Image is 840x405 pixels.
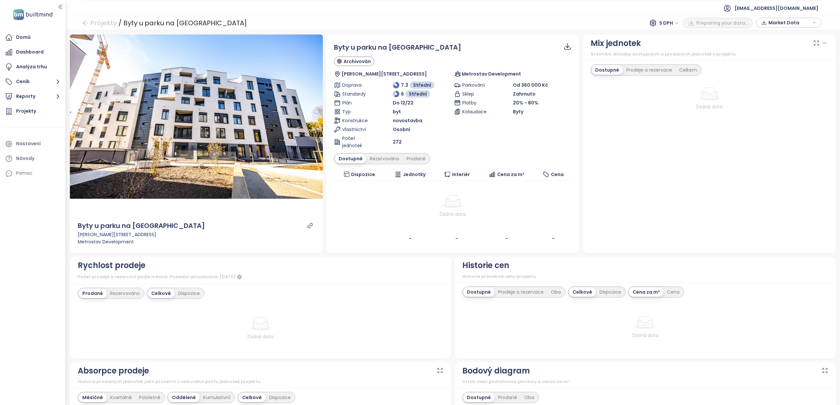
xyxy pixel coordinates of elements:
a: Projekty [3,105,62,118]
div: Historie cen [462,259,509,272]
div: [PERSON_NAME][STREET_ADDRESS] [78,231,315,238]
a: Návody [3,152,62,165]
span: Střední [409,90,427,98]
a: Domů [3,31,62,44]
div: Dostupné [592,65,623,75]
span: novostavba [393,117,422,124]
span: Zahrnuto [513,90,535,98]
span: Preparing your data... [696,19,749,27]
div: Prodané [79,289,107,298]
b: - [409,235,411,242]
span: Jednotky [403,171,426,178]
a: arrow-left Projekty [82,17,117,29]
span: Počet jednotek [342,135,372,149]
span: Dispozice [351,171,375,178]
div: Projekty [16,107,36,115]
div: Celkově [148,289,175,298]
div: Dostupné [463,393,494,402]
div: Žádná data [591,103,828,110]
div: Kvartálně [107,393,136,402]
span: Archivován [344,58,371,65]
div: Počet prodejů a rezervací podle měsíců. Poslední aktualizace: [DATE] [78,273,444,281]
span: Parkování [462,81,492,89]
span: Market Data [768,18,811,28]
span: Střední [413,81,431,89]
div: Byty u parku na [GEOGRAPHIC_DATA] [123,17,247,29]
div: Prodané [403,154,429,163]
span: Interiér [452,171,470,178]
a: Nastavení [3,137,62,150]
div: Oba [547,287,564,297]
div: Oba [521,393,538,402]
span: Do 12/22 [393,99,413,106]
b: - [455,235,458,242]
div: Bodový diagram [462,365,530,377]
div: Kumulativní [199,393,234,402]
div: Domů [16,33,31,41]
span: [PERSON_NAME][STREET_ADDRESS] [342,70,427,78]
div: Historie průměrné ceny projektu. [462,273,828,280]
div: button [760,18,818,28]
span: S DPH [659,18,679,28]
span: Doprava [342,81,372,89]
div: Celkově [569,287,596,297]
div: Dispozice [596,287,625,297]
div: Metrostav Development [78,238,315,245]
div: Dostupné [463,287,494,297]
span: 272 [393,138,402,146]
span: Osobní [393,126,410,133]
span: Cena za m² [497,171,524,178]
img: logo [11,8,54,21]
span: byt [393,108,401,115]
span: arrow-left [82,20,89,26]
span: Plán [342,99,372,106]
div: Žádná data [97,333,425,340]
div: Návody [16,154,34,163]
div: Oddělené [168,393,199,402]
div: Pomoc [16,169,32,177]
span: Kolaudace [462,108,492,115]
span: [EMAIL_ADDRESS][DOMAIN_NAME] [735,0,818,16]
span: Od 360 000 Kč [513,82,548,88]
span: Konstrukce [342,117,372,124]
b: - [505,235,508,242]
span: Byty u parku na [GEOGRAPHIC_DATA] [334,42,461,53]
span: Platby [462,99,492,106]
span: Byty [513,108,523,115]
span: Vlastnictví [342,126,372,133]
div: Dispozice [175,289,203,298]
span: 6 [401,90,404,98]
div: Historie prodaných jednotek jako procento z celkového počtu jednotek projektu. [78,378,444,385]
div: Byty u parku na [GEOGRAPHIC_DATA] [78,221,205,231]
button: Reporty [3,90,62,103]
span: Cena [551,171,564,178]
div: Absorpce prodeje [78,365,149,377]
button: Preparing your data... [683,18,753,28]
a: Dashboard [3,46,62,59]
div: Žádná data [481,332,809,339]
span: 7.3 [401,81,408,89]
div: Dashboard [16,48,44,56]
div: Analýza trhu [16,63,47,71]
span: Sklep [462,90,492,98]
div: Dispozice [265,393,294,402]
div: Prodeje a rezervace [623,65,676,75]
span: Typ [342,108,372,115]
div: Měsíčně [79,393,107,402]
div: Rezervováno [107,289,143,298]
div: Prodeje a rezervace [494,287,547,297]
span: Standardy [342,90,372,98]
button: Ceník [3,75,62,88]
div: Pololetně [136,393,164,402]
div: Cena za m² [629,287,663,297]
a: Analýza trhu [3,60,62,74]
span: Metrostav Development [462,70,521,78]
div: Pomoc [3,167,62,180]
span: 20% - 80% [513,100,538,106]
span: link [307,223,313,229]
div: Nastavení [16,140,41,148]
div: Cena [663,287,683,297]
div: Celkově [239,393,265,402]
div: Celkem [676,65,701,75]
div: Rezervováno [366,154,403,163]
